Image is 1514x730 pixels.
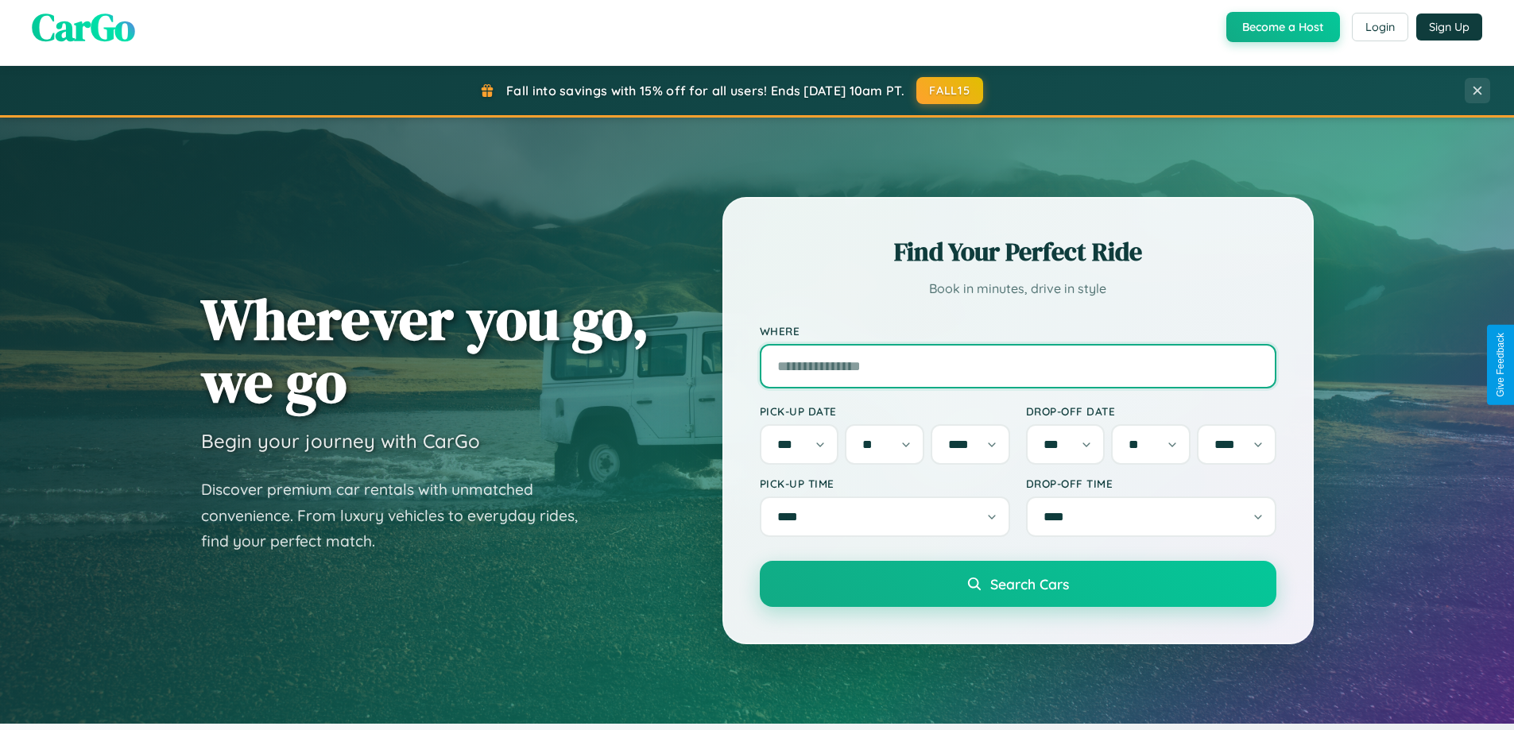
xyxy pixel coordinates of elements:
span: Fall into savings with 15% off for all users! Ends [DATE] 10am PT. [506,83,904,98]
div: Give Feedback [1495,333,1506,397]
button: Sign Up [1416,14,1482,41]
h3: Begin your journey with CarGo [201,429,480,453]
label: Pick-up Time [760,477,1010,490]
label: Drop-off Time [1026,477,1276,490]
p: Book in minutes, drive in style [760,277,1276,300]
button: Search Cars [760,561,1276,607]
p: Discover premium car rentals with unmatched convenience. From luxury vehicles to everyday rides, ... [201,477,598,554]
h1: Wherever you go, we go [201,288,649,413]
label: Drop-off Date [1026,404,1276,418]
button: FALL15 [916,77,983,104]
button: Become a Host [1226,12,1340,42]
button: Login [1352,13,1408,41]
span: Search Cars [990,575,1069,593]
span: CarGo [32,1,135,53]
label: Pick-up Date [760,404,1010,418]
label: Where [760,324,1276,338]
h2: Find Your Perfect Ride [760,234,1276,269]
